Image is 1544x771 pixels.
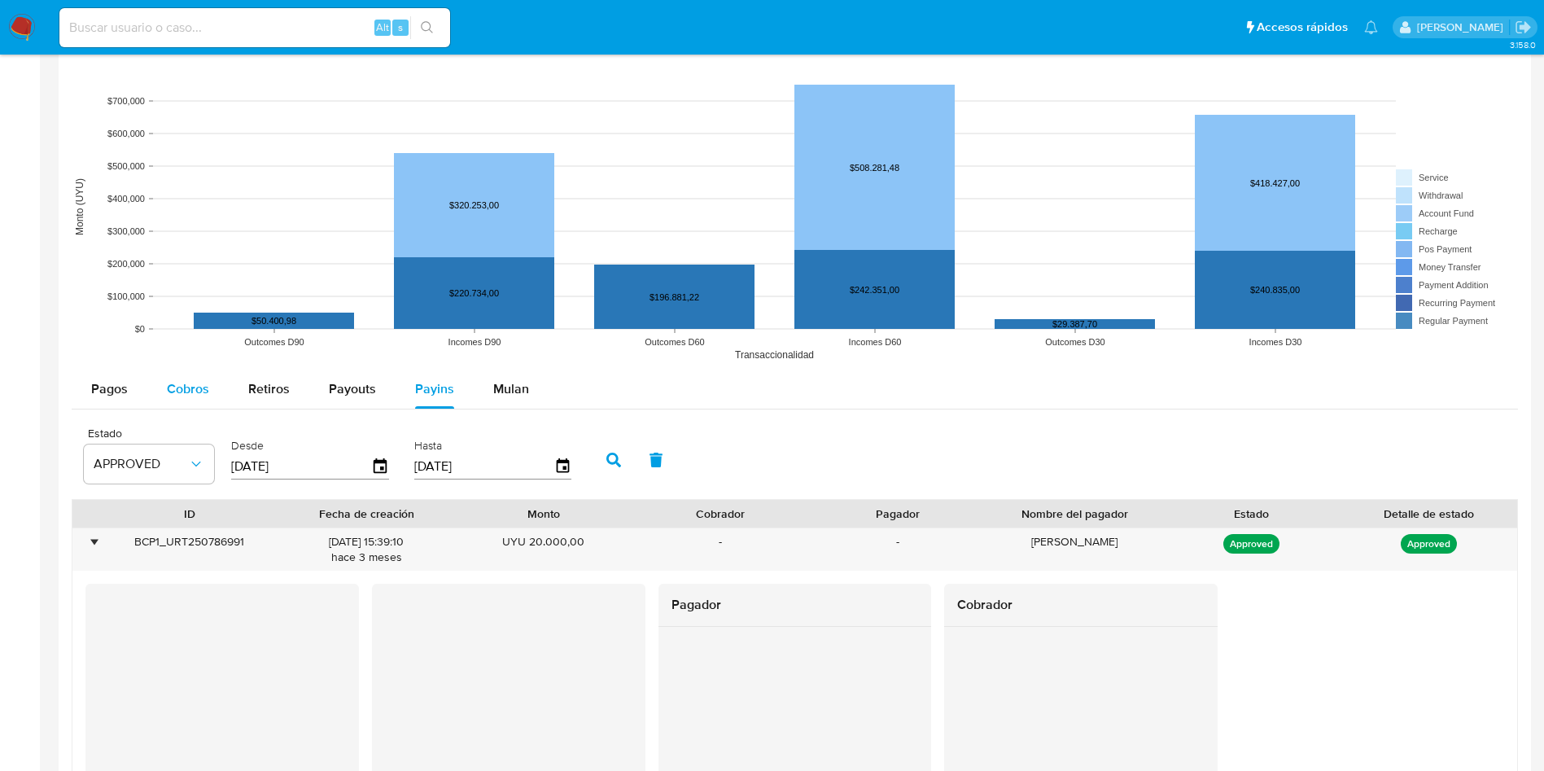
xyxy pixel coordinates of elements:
[376,20,389,35] span: Alt
[1364,20,1378,34] a: Notificaciones
[1257,19,1348,36] span: Accesos rápidos
[1510,38,1536,51] span: 3.158.0
[410,16,444,39] button: search-icon
[1515,19,1532,36] a: Salir
[1417,20,1509,35] p: antonio.rossel@mercadolibre.com
[398,20,403,35] span: s
[59,17,450,38] input: Buscar usuario o caso...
